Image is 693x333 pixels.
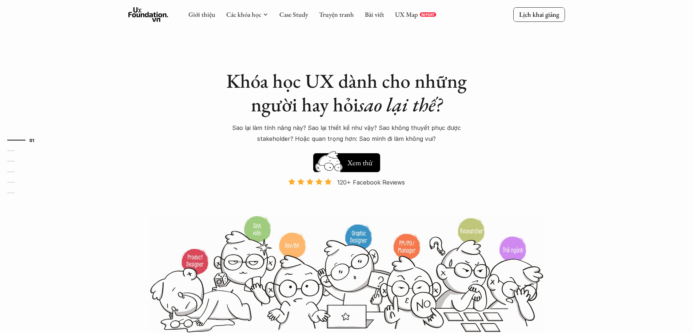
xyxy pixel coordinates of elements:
h1: Khóa học UX dành cho những người hay hỏi [219,69,474,116]
h5: Xem thử [347,158,373,168]
p: 120+ Facebook Reviews [337,177,405,188]
p: Lịch khai giảng [519,10,559,19]
a: Truyện tranh [319,10,354,19]
p: REPORT [421,12,435,17]
a: Giới thiệu [188,10,215,19]
a: Lịch khai giảng [513,7,565,21]
a: Bài viết [365,10,384,19]
a: UX Map [395,10,418,19]
a: Case Study [279,10,308,19]
a: 120+ Facebook Reviews [282,178,411,215]
a: Xem thử [313,150,380,172]
a: REPORT [420,12,436,17]
a: 01 [7,136,42,144]
p: Sao lại làm tính năng này? Sao lại thiết kế như vậy? Sao không thuyết phục được stakeholder? Hoặc... [219,122,474,144]
a: Các khóa học [226,10,261,19]
em: sao lại thế? [358,92,442,117]
strong: 01 [29,138,35,143]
